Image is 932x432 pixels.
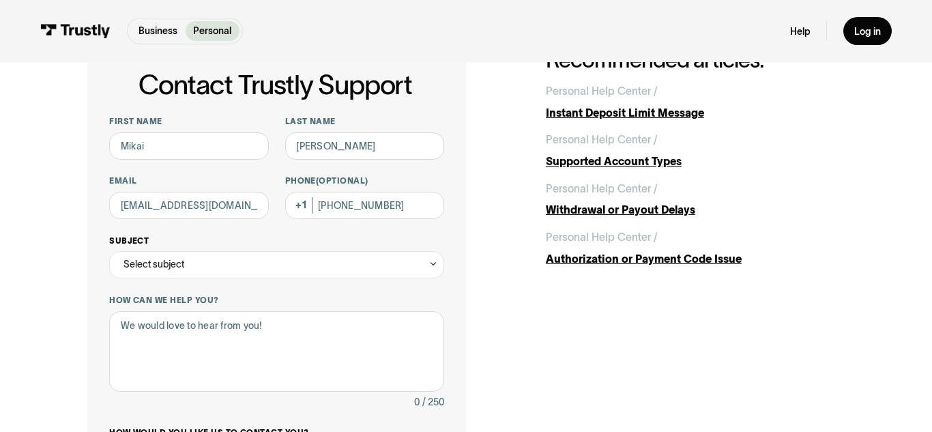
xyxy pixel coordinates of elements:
div: Authorization or Payment Code Issue [546,251,845,268]
input: alex@mail.com [109,192,269,219]
span: (Optional) [316,176,368,185]
input: Alex [109,132,269,160]
p: Personal [193,24,231,38]
input: Howard [285,132,445,160]
div: Personal Help Center / [546,132,658,148]
div: / 250 [422,394,444,411]
div: Personal Help Center / [546,229,658,246]
label: First name [109,116,269,127]
div: Select subject [109,251,444,278]
div: Instant Deposit Limit Message [546,105,845,121]
a: Business [130,21,186,41]
div: Log in [854,25,881,38]
p: Business [139,24,177,38]
div: 0 [414,394,420,411]
h1: Contact Trustly Support [106,70,444,100]
label: Email [109,175,269,186]
div: Supported Account Types [546,154,845,170]
a: Personal Help Center /Withdrawal or Payout Delays [546,181,845,218]
label: Subject [109,235,444,246]
div: Withdrawal or Payout Delays [546,202,845,218]
a: Log in [843,17,892,46]
label: Phone [285,175,445,186]
a: Personal [186,21,240,41]
label: Last name [285,116,445,127]
img: Trustly Logo [40,24,111,39]
a: Help [790,25,811,38]
label: How can we help you? [109,295,444,306]
div: Personal Help Center / [546,83,658,100]
a: Personal Help Center /Authorization or Payment Code Issue [546,229,845,267]
input: (555) 555-5555 [285,192,445,219]
div: Personal Help Center / [546,181,658,197]
a: Personal Help Center /Supported Account Types [546,132,845,169]
div: Select subject [123,257,184,273]
a: Personal Help Center /Instant Deposit Limit Message [546,83,845,121]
